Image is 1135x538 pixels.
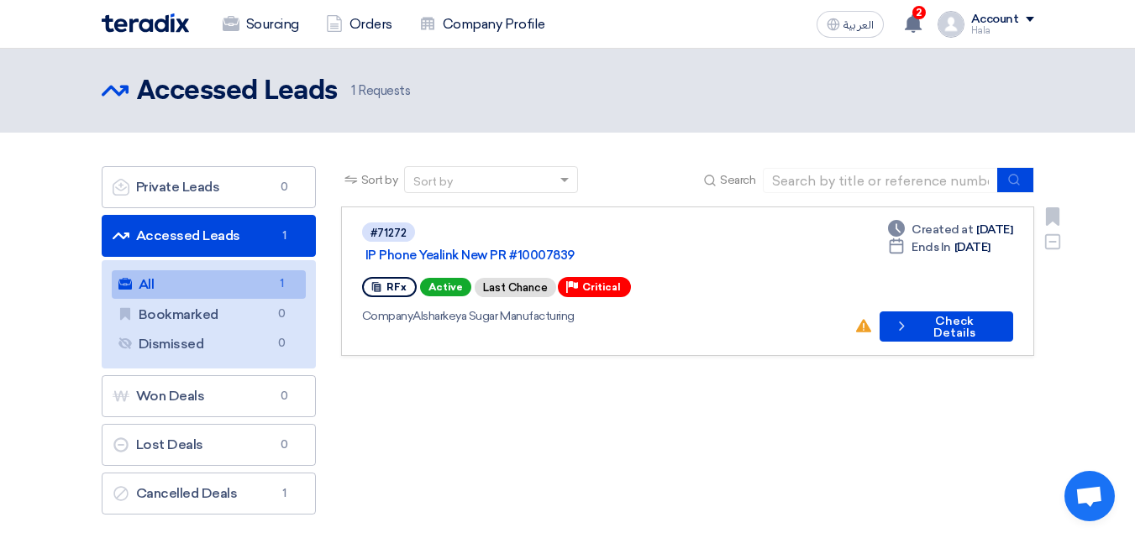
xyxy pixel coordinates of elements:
[582,281,621,293] span: Critical
[386,281,407,293] span: RFx
[102,215,316,257] a: Accessed Leads1
[475,278,556,297] div: Last Chance
[413,173,453,191] div: Sort by
[912,221,973,238] span: Created at
[720,171,755,189] span: Search
[971,26,1034,35] div: Hala
[971,13,1019,27] div: Account
[763,168,998,193] input: Search by title or reference number
[102,473,316,514] a: Cancelled Deals1
[1064,471,1115,521] div: Open chat
[365,248,786,263] a: IP Phone Yealink New PR #10007839
[272,306,292,323] span: 0
[275,436,295,453] span: 0
[361,171,398,189] span: Sort by
[370,227,407,238] div: #71272
[272,335,292,353] span: 0
[888,238,990,256] div: [DATE]
[362,307,841,325] div: Alsharkeya Sugar Manufacturing
[209,6,313,43] a: Sourcing
[112,270,306,299] a: All
[351,83,355,98] span: 1
[351,81,411,101] span: Requests
[912,238,951,256] span: Ends In
[102,166,316,208] a: Private Leads0
[880,311,1013,342] button: Check Details
[420,278,471,296] span: Active
[313,6,406,43] a: Orders
[843,19,874,31] span: العربية
[112,300,306,329] a: Bookmarked
[102,424,316,466] a: Lost Deals0
[275,227,295,244] span: 1
[112,330,306,358] a: Dismissed
[102,13,189,33] img: Teradix logo
[938,11,964,38] img: profile_test.png
[137,75,338,108] h2: Accessed Leads
[275,388,295,405] span: 0
[406,6,559,43] a: Company Profile
[272,275,292,293] span: 1
[102,375,316,417] a: Won Deals0
[275,485,295,502] span: 1
[888,221,1012,238] div: [DATE]
[817,11,884,38] button: العربية
[275,179,295,196] span: 0
[362,309,413,323] span: Company
[912,6,926,19] span: 2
